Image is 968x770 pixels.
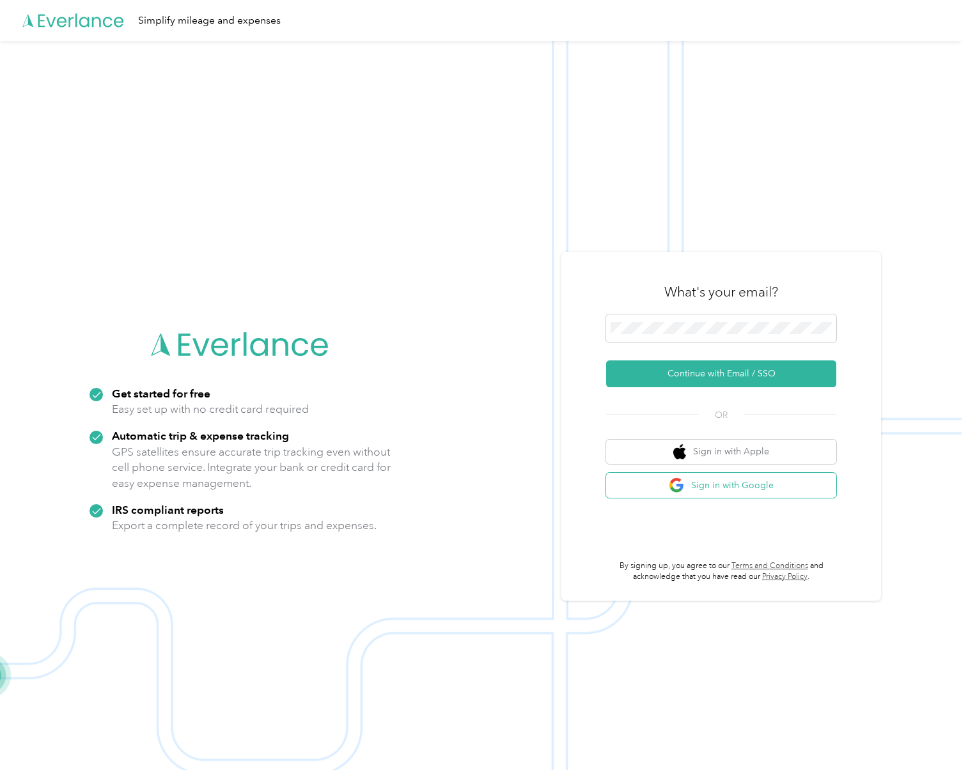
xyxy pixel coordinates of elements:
[112,444,391,491] p: GPS satellites ensure accurate trip tracking even without cell phone service. Integrate your bank...
[606,440,836,465] button: apple logoSign in with Apple
[606,473,836,498] button: google logoSign in with Google
[699,408,744,422] span: OR
[112,503,224,516] strong: IRS compliant reports
[606,360,836,387] button: Continue with Email / SSO
[112,429,289,442] strong: Automatic trip & expense tracking
[138,13,281,29] div: Simplify mileage and expenses
[606,560,836,583] p: By signing up, you agree to our and acknowledge that you have read our .
[669,477,685,493] img: google logo
[731,561,808,571] a: Terms and Conditions
[664,283,778,301] h3: What's your email?
[112,387,210,400] strong: Get started for free
[112,518,377,534] p: Export a complete record of your trips and expenses.
[112,401,309,417] p: Easy set up with no credit card required
[673,444,686,460] img: apple logo
[762,572,808,581] a: Privacy Policy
